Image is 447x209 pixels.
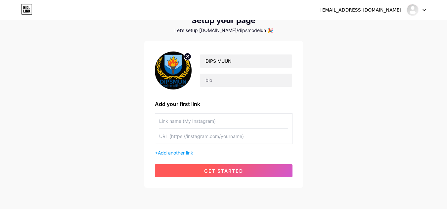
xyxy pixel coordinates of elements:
[155,149,292,156] div: +
[204,168,243,174] span: get started
[144,28,303,33] div: Let’s setup [DOMAIN_NAME]/dipsmodelun 🎉
[200,54,292,68] input: Your name
[406,4,419,16] img: dipsmodelun
[200,74,292,87] input: bio
[155,100,292,108] div: Add your first link
[158,150,193,156] span: Add another link
[159,129,288,144] input: URL (https://instagram.com/yourname)
[144,16,303,25] div: Setup your page
[159,114,288,128] input: Link name (My Instagram)
[155,52,192,89] img: profile pic
[320,7,401,14] div: [EMAIL_ADDRESS][DOMAIN_NAME]
[155,164,292,177] button: get started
